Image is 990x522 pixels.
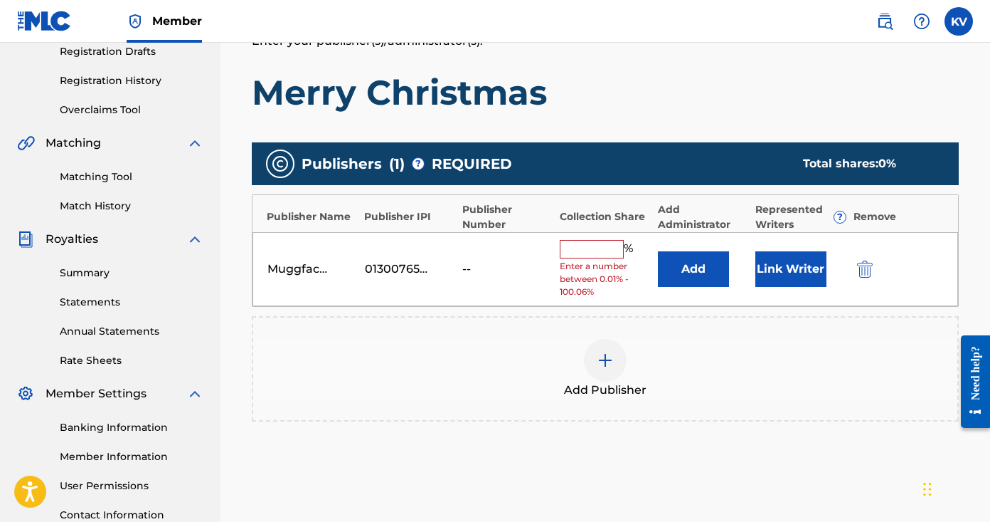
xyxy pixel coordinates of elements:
span: Publishers [302,153,382,174]
button: Link Writer [755,251,826,287]
button: Add [658,251,729,287]
div: Drag [923,468,932,511]
img: Member Settings [17,385,34,402]
a: Overclaims Tool [60,103,203,118]
div: Collection Share [560,209,650,224]
span: Enter a number between 0.01% - 100.06% [560,260,650,298]
img: expand [186,385,203,402]
div: Represented Writers [755,202,846,232]
iframe: Chat Widget [919,454,990,522]
a: Statements [60,295,203,310]
span: Add Publisher [564,382,646,399]
a: Banking Information [60,420,203,435]
div: Publisher Name [267,209,357,224]
span: Member Settings [46,385,147,402]
img: publishers [272,155,289,172]
a: Match History [60,199,203,214]
img: expand [186,231,203,248]
div: Remove [853,209,944,224]
span: Member [152,13,202,29]
img: 12a2ab48e56ec057fbd8.svg [857,261,873,278]
div: Publisher IPI [364,209,454,224]
a: Member Information [60,449,203,464]
div: Add Administrator [658,202,748,232]
a: Summary [60,266,203,281]
iframe: Resource Center [950,323,990,441]
span: % [624,240,637,259]
img: MLC Logo [17,11,72,31]
img: help [913,13,930,30]
a: Registration History [60,73,203,88]
span: ? [412,158,424,169]
a: Public Search [871,7,899,36]
span: Royalties [46,231,98,248]
span: 0 % [878,157,896,170]
div: User Menu [944,7,973,36]
img: add [597,352,614,369]
div: Total shares: [803,155,930,172]
img: Top Rightsholder [127,13,144,30]
img: Royalties [17,231,34,248]
a: Registration Drafts [60,44,203,59]
span: Matching [46,135,101,152]
div: Publisher Number [462,202,553,232]
h1: Merry Christmas [252,71,959,114]
span: ( 1 ) [389,153,405,174]
span: ? [834,212,846,223]
img: search [876,13,893,30]
a: Matching Tool [60,169,203,184]
a: Rate Sheets [60,353,203,368]
span: REQUIRED [432,153,512,174]
div: Help [907,7,936,36]
a: User Permissions [60,479,203,494]
a: Annual Statements [60,324,203,339]
img: Matching [17,135,35,152]
img: expand [186,135,203,152]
